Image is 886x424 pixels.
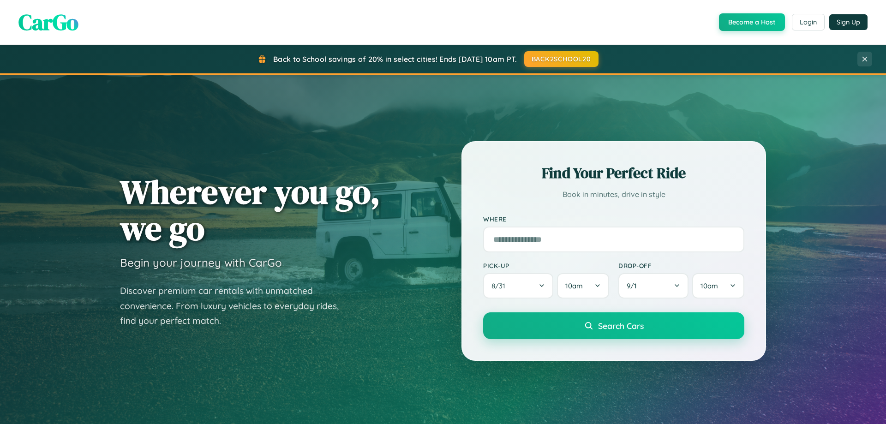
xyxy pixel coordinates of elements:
span: 10am [565,281,583,290]
label: Drop-off [618,262,744,269]
span: Back to School savings of 20% in select cities! Ends [DATE] 10am PT. [273,54,517,64]
button: Login [792,14,825,30]
button: BACK2SCHOOL20 [524,51,599,67]
span: Search Cars [598,321,644,331]
span: 9 / 1 [627,281,641,290]
button: 10am [692,273,744,299]
h1: Wherever you go, we go [120,173,380,246]
span: CarGo [18,7,78,37]
label: Pick-up [483,262,609,269]
span: 10am [700,281,718,290]
p: Discover premium car rentals with unmatched convenience. From luxury vehicles to everyday rides, ... [120,283,351,328]
p: Book in minutes, drive in style [483,188,744,201]
span: 8 / 31 [491,281,510,290]
button: Search Cars [483,312,744,339]
button: Become a Host [719,13,785,31]
h3: Begin your journey with CarGo [120,256,282,269]
button: Sign Up [829,14,868,30]
button: 8/31 [483,273,553,299]
h2: Find Your Perfect Ride [483,163,744,183]
button: 9/1 [618,273,688,299]
label: Where [483,215,744,223]
button: 10am [557,273,609,299]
